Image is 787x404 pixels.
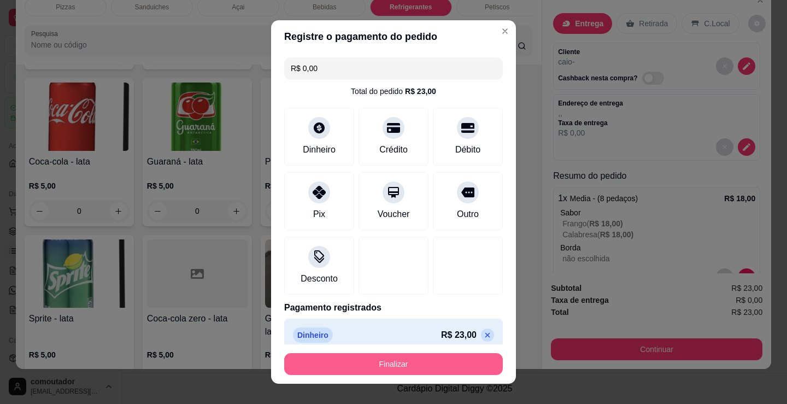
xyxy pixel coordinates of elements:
[455,143,480,156] div: Débito
[303,143,336,156] div: Dinheiro
[496,22,514,40] button: Close
[441,329,477,342] p: R$ 23,00
[291,57,496,79] input: Ex.: hambúrguer de cordeiro
[405,86,436,97] div: R$ 23,00
[284,353,503,375] button: Finalizar
[351,86,436,97] div: Total do pedido
[457,208,479,221] div: Outro
[271,20,516,53] header: Registre o pagamento do pedido
[378,208,410,221] div: Voucher
[293,327,333,343] p: Dinheiro
[379,143,408,156] div: Crédito
[284,301,503,314] p: Pagamento registrados
[301,272,338,285] div: Desconto
[313,208,325,221] div: Pix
